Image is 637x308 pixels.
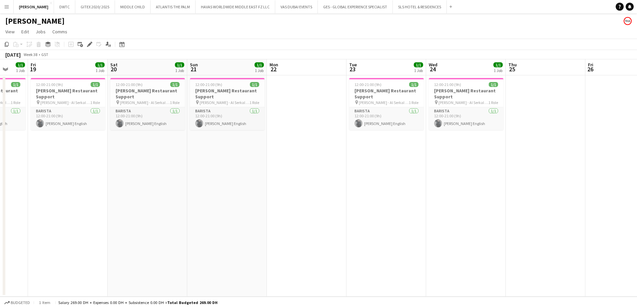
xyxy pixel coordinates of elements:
[318,0,393,13] button: GES - GLOBAL EXPERIENCE SPECIALIST
[33,27,48,36] a: Jobs
[151,0,196,13] button: ATLANTIS THE PALM
[3,27,17,36] a: View
[167,300,218,305] span: Total Budgeted 269.00 DH
[58,300,218,305] div: Salary 269.00 DH + Expenses 0.00 DH + Subsistence 0.00 DH =
[5,16,65,26] h1: [PERSON_NAME]
[14,0,54,13] button: [PERSON_NAME]
[41,52,48,57] div: GST
[393,0,447,13] button: SLS HOTEL & RESIDENCES
[115,0,151,13] button: MIDDLE CHILD
[54,0,75,13] button: DWTC
[19,27,32,36] a: Edit
[275,0,318,13] button: VAS DUBAI EVENTS
[52,29,67,35] span: Comms
[50,27,70,36] a: Comms
[22,52,39,57] span: Week 38
[5,51,21,58] div: [DATE]
[3,299,31,306] button: Budgeted
[624,17,632,25] app-user-avatar: THA_Sales Team
[11,300,30,305] span: Budgeted
[37,300,53,305] span: 1 item
[5,29,15,35] span: View
[196,0,275,13] button: HAVAS WORLDWIDE MIDDLE EAST FZ LLC
[21,29,29,35] span: Edit
[75,0,115,13] button: GITEX 2020/ 2025
[36,29,46,35] span: Jobs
